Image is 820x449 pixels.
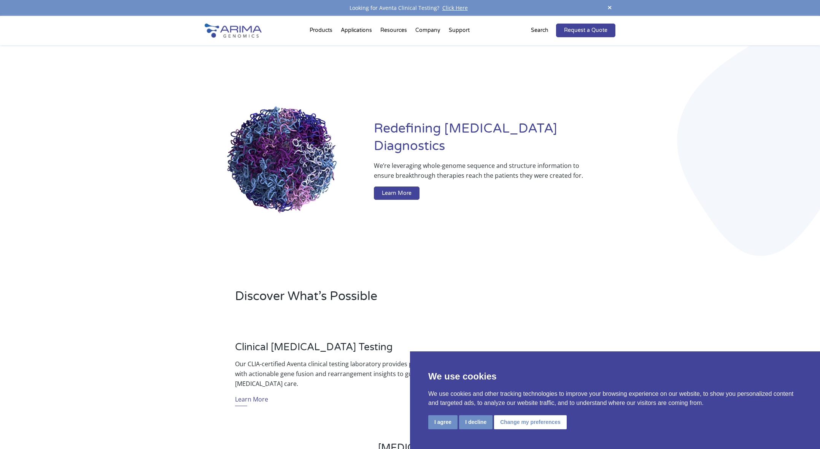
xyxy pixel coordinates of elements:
a: Click Here [439,4,471,11]
button: I decline [459,415,493,429]
p: Our CLIA-certified Aventa clinical testing laboratory provides physicians with actionable gene fu... [235,359,442,389]
h1: Redefining [MEDICAL_DATA] Diagnostics [374,120,615,161]
img: Arima-Genomics-logo [205,24,262,38]
p: We use cookies and other tracking technologies to improve your browsing experience on our website... [428,389,802,408]
h2: Discover What’s Possible [235,288,507,311]
button: Change my preferences [494,415,567,429]
div: Looking for Aventa Clinical Testing? [205,3,615,13]
a: Learn More [374,187,420,200]
p: Search [531,25,548,35]
button: I agree [428,415,458,429]
p: We’re leveraging whole-genome sequence and structure information to ensure breakthrough therapies... [374,161,585,187]
a: Request a Quote [556,24,615,37]
h3: Clinical [MEDICAL_DATA] Testing [235,341,442,359]
a: Learn More [235,394,268,406]
p: We use cookies [428,370,802,383]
